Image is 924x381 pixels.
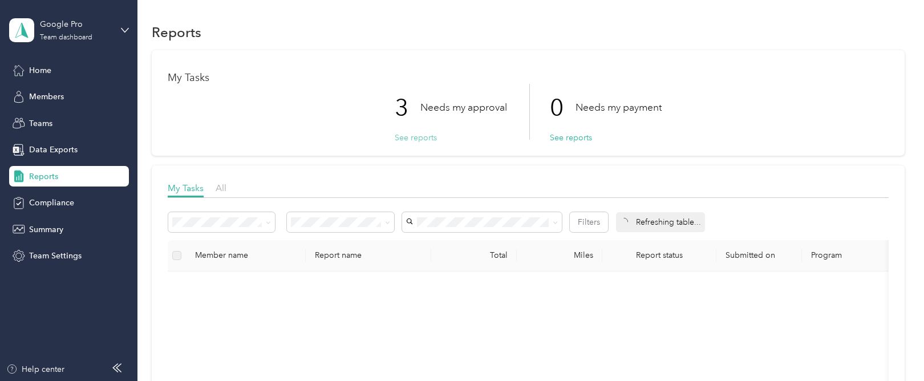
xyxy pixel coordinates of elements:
[395,132,437,144] button: See reports
[40,18,111,30] div: Google Pro
[29,91,64,103] span: Members
[195,250,297,260] div: Member name
[716,240,802,271] th: Submitted on
[29,197,74,209] span: Compliance
[152,26,201,38] h1: Reports
[860,317,924,381] iframe: Everlance-gr Chat Button Frame
[440,250,508,260] div: Total
[550,84,576,132] p: 0
[40,34,92,41] div: Team dashboard
[186,240,306,271] th: Member name
[526,250,593,260] div: Miles
[29,144,78,156] span: Data Exports
[616,212,705,232] div: Refreshing table...
[6,363,64,375] button: Help center
[29,117,52,129] span: Teams
[216,183,226,193] span: All
[168,183,204,193] span: My Tasks
[550,132,592,144] button: See reports
[306,240,431,271] th: Report name
[420,100,507,115] p: Needs my approval
[29,64,51,76] span: Home
[29,250,82,262] span: Team Settings
[611,250,707,260] span: Report status
[570,212,608,232] button: Filters
[576,100,662,115] p: Needs my payment
[395,84,420,132] p: 3
[168,72,889,84] h1: My Tasks
[29,171,58,183] span: Reports
[29,224,63,236] span: Summary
